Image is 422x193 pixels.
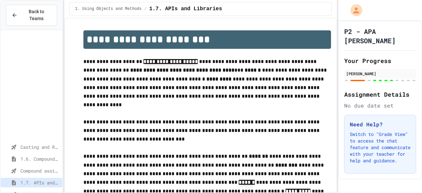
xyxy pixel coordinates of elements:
[346,71,414,77] div: [PERSON_NAME]
[6,5,57,26] button: Back to Teams
[367,138,415,166] iframe: chat widget
[344,102,416,110] div: No due date set
[20,155,60,162] span: 1.6. Compound Assignment Operators
[75,6,142,12] span: 1. Using Objects and Methods
[350,120,410,128] h3: Need Help?
[344,90,416,99] h2: Assignment Details
[394,167,415,186] iframe: chat widget
[344,3,364,18] div: My Account
[344,27,416,45] h1: P2 - APA [PERSON_NAME]
[21,8,51,22] span: Back to Teams
[20,144,60,150] span: Casting and Ranges of variables - Quiz
[350,131,410,164] p: Switch to "Grade View" to access the chat feature and communicate with your teacher for help and ...
[149,5,222,13] span: 1.7. APIs and Libraries
[144,6,146,12] span: /
[344,56,416,65] h2: Your Progress
[20,167,60,174] span: Compound assignment operators - Quiz
[20,179,60,186] span: 1.7. APIs and Libraries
